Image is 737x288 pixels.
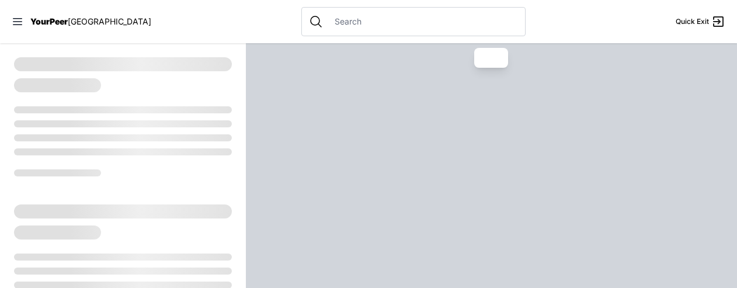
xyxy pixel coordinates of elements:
[68,16,151,26] span: [GEOGRAPHIC_DATA]
[328,16,518,27] input: Search
[676,17,709,26] span: Quick Exit
[30,18,151,25] a: YourPeer[GEOGRAPHIC_DATA]
[30,16,68,26] span: YourPeer
[676,15,725,29] a: Quick Exit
